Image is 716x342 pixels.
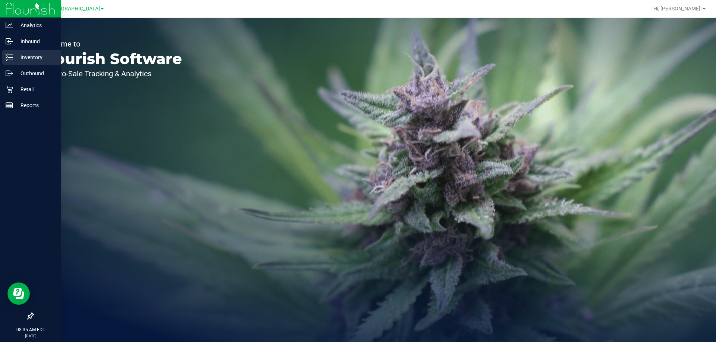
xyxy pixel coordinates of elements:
[6,86,13,93] inline-svg: Retail
[13,69,58,78] p: Outbound
[13,101,58,110] p: Reports
[6,70,13,77] inline-svg: Outbound
[49,6,100,12] span: [GEOGRAPHIC_DATA]
[40,51,182,66] p: Flourish Software
[6,38,13,45] inline-svg: Inbound
[3,333,58,339] p: [DATE]
[6,22,13,29] inline-svg: Analytics
[7,282,30,305] iframe: Resource center
[40,40,182,48] p: Welcome to
[13,53,58,62] p: Inventory
[13,85,58,94] p: Retail
[40,70,182,77] p: Seed-to-Sale Tracking & Analytics
[6,54,13,61] inline-svg: Inventory
[13,37,58,46] p: Inbound
[3,326,58,333] p: 08:35 AM EDT
[653,6,702,12] span: Hi, [PERSON_NAME]!
[13,21,58,30] p: Analytics
[6,102,13,109] inline-svg: Reports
